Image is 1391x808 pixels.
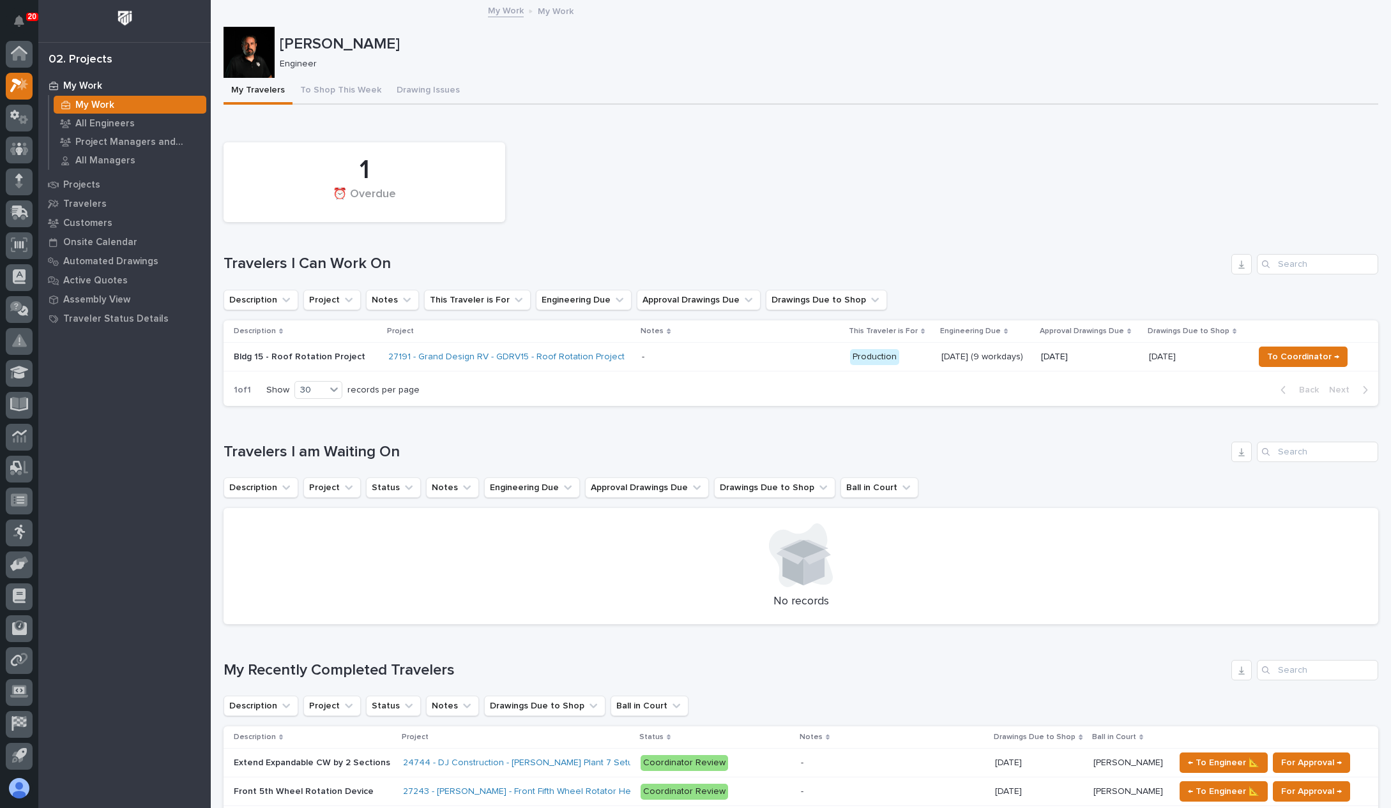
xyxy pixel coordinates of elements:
[1257,442,1378,462] input: Search
[38,251,211,271] a: Automated Drawings
[387,324,414,338] p: Project
[714,477,835,498] button: Drawings Due to Shop
[941,352,1031,363] p: [DATE] (9 workdays)
[38,76,211,95] a: My Work
[113,6,137,30] img: Workspace Logo
[75,137,201,148] p: Project Managers and Engineers
[49,133,211,151] a: Project Managers and Engineers
[6,8,33,34] button: Notifications
[266,385,289,396] p: Show
[224,749,1378,777] tr: Extend Expandable CW by 2 SectionsExtend Expandable CW by 2 Sections 24744 - DJ Construction - [P...
[403,758,638,768] a: 24744 - DJ Construction - [PERSON_NAME] Plant 7 Setup
[536,290,632,310] button: Engineering Due
[224,255,1226,273] h1: Travelers I Can Work On
[38,213,211,232] a: Customers
[850,349,899,365] div: Production
[488,3,524,17] a: My Work
[303,477,361,498] button: Project
[611,696,688,716] button: Ball in Court
[403,786,642,797] a: 27243 - [PERSON_NAME] - Front Fifth Wheel Rotator Helux
[224,661,1226,680] h1: My Recently Completed Travelers
[63,256,158,267] p: Automated Drawings
[38,194,211,213] a: Travelers
[366,696,421,716] button: Status
[641,784,728,800] div: Coordinator Review
[1257,660,1378,680] div: Search
[994,730,1076,744] p: Drawings Due to Shop
[6,775,33,802] button: users-avatar
[1281,755,1342,770] span: For Approval →
[484,696,605,716] button: Drawings Due to Shop
[801,758,803,768] div: -
[28,12,36,21] p: 20
[1041,352,1139,363] p: [DATE]
[224,78,293,105] button: My Travelers
[224,696,298,716] button: Description
[224,343,1378,371] tr: Bldg 15 - Roof Rotation Project27191 - Grand Design RV - GDRV15 - Roof Rotation Project - Product...
[426,696,479,716] button: Notes
[637,290,761,310] button: Approval Drawings Due
[1257,254,1378,274] input: Search
[245,154,483,186] div: 1
[295,384,326,397] div: 30
[366,290,419,310] button: Notes
[1040,324,1124,338] p: Approval Drawings Due
[424,290,531,310] button: This Traveler is For
[234,784,376,797] p: Front 5th Wheel Rotation Device
[766,290,887,310] button: Drawings Due to Shop
[1093,784,1166,797] p: [PERSON_NAME]
[303,696,361,716] button: Project
[995,755,1024,768] p: [DATE]
[280,59,1368,70] p: Engineer
[1324,384,1378,396] button: Next
[639,730,664,744] p: Status
[224,777,1378,806] tr: Front 5th Wheel Rotation DeviceFront 5th Wheel Rotation Device 27243 - [PERSON_NAME] - Front Fift...
[63,237,137,248] p: Onsite Calendar
[75,118,135,130] p: All Engineers
[224,375,261,406] p: 1 of 1
[1267,349,1339,364] span: To Coordinator →
[49,53,112,67] div: 02. Projects
[538,3,574,17] p: My Work
[245,188,483,214] div: ⏰ Overdue
[1329,384,1357,396] span: Next
[641,755,728,771] div: Coordinator Review
[293,78,389,105] button: To Shop This Week
[63,80,102,92] p: My Work
[1273,781,1350,802] button: For Approval →
[49,114,211,132] a: All Engineers
[642,352,644,363] div: -
[280,35,1373,54] p: [PERSON_NAME]
[1273,752,1350,773] button: For Approval →
[303,290,361,310] button: Project
[75,155,135,167] p: All Managers
[849,324,918,338] p: This Traveler is For
[224,443,1226,461] h1: Travelers I am Waiting On
[1180,752,1268,773] button: ← To Engineer 📐
[38,175,211,194] a: Projects
[940,324,1001,338] p: Engineering Due
[224,290,298,310] button: Description
[16,15,33,36] div: Notifications20
[63,198,107,210] p: Travelers
[234,730,276,744] p: Description
[1093,755,1166,768] p: [PERSON_NAME]
[402,730,429,744] p: Project
[239,595,1363,609] p: No records
[1188,755,1259,770] span: ← To Engineer 📐
[1281,784,1342,799] span: For Approval →
[800,730,823,744] p: Notes
[484,477,580,498] button: Engineering Due
[1259,347,1348,367] button: To Coordinator →
[63,294,130,306] p: Assembly View
[1291,384,1319,396] span: Back
[366,477,421,498] button: Status
[347,385,420,396] p: records per page
[49,151,211,169] a: All Managers
[801,786,803,797] div: -
[63,313,169,325] p: Traveler Status Details
[1149,349,1178,363] p: [DATE]
[995,784,1024,797] p: [DATE]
